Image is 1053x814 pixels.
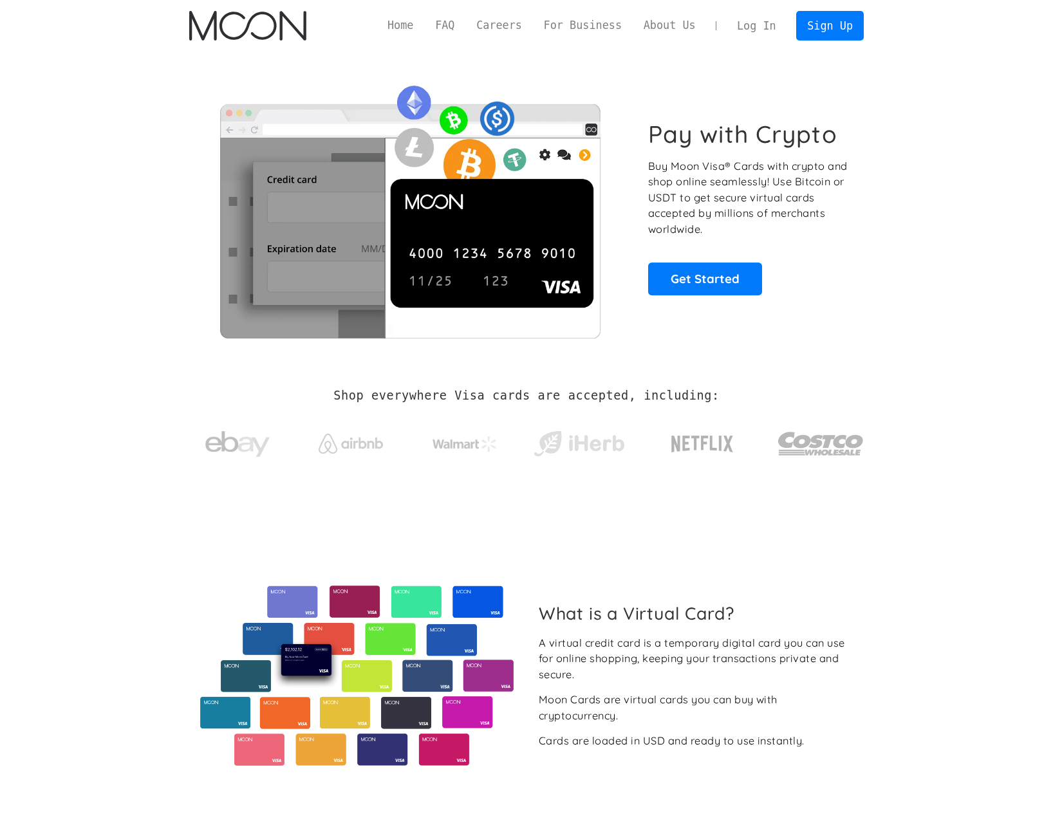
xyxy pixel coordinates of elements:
[189,77,630,338] img: Moon Cards let you spend your crypto anywhere Visa is accepted.
[539,603,853,624] h2: What is a Virtual Card?
[531,427,627,461] img: iHerb
[648,120,837,149] h1: Pay with Crypto
[648,158,850,237] p: Buy Moon Visa® Cards with crypto and shop online seamlessly! Use Bitcoin or USDT to get secure vi...
[303,421,399,460] a: Airbnb
[778,407,864,474] a: Costco
[726,12,787,40] a: Log In
[433,436,497,452] img: Walmart
[645,415,760,467] a: Netflix
[189,11,306,41] a: home
[648,263,762,295] a: Get Started
[539,733,805,749] div: Cards are loaded in USD and ready to use instantly.
[670,428,734,460] img: Netflix
[533,17,633,33] a: For Business
[333,389,719,403] h2: Shop everywhere Visa cards are accepted, including:
[417,423,513,458] a: Walmart
[465,17,532,33] a: Careers
[189,411,285,471] a: ebay
[189,11,306,41] img: Moon Logo
[198,586,516,766] img: Virtual cards from Moon
[633,17,707,33] a: About Us
[205,424,270,465] img: ebay
[531,414,627,467] a: iHerb
[539,635,853,683] div: A virtual credit card is a temporary digital card you can use for online shopping, keeping your t...
[377,17,424,33] a: Home
[796,11,863,40] a: Sign Up
[319,434,383,454] img: Airbnb
[424,17,465,33] a: FAQ
[778,420,864,468] img: Costco
[539,692,853,723] div: Moon Cards are virtual cards you can buy with cryptocurrency.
